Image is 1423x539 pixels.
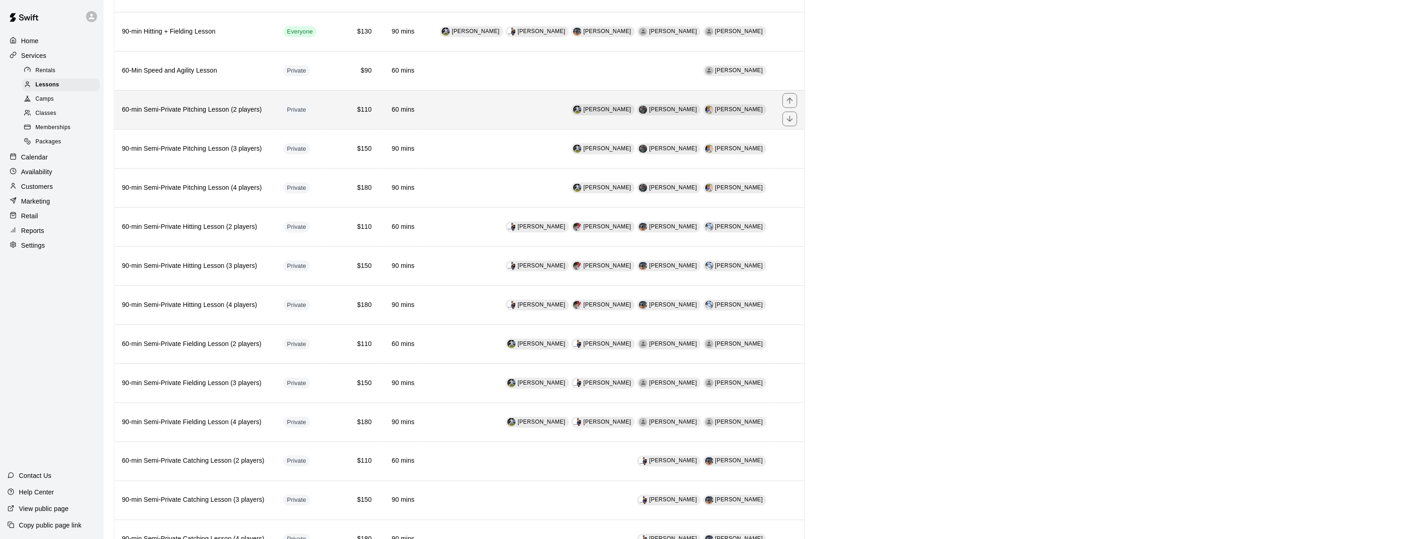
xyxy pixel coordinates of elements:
[715,262,763,269] span: [PERSON_NAME]
[283,262,310,271] span: Private
[649,28,697,34] span: [PERSON_NAME]
[507,223,516,231] div: Phillip Jankulovski
[283,65,310,76] div: This service is hidden, and can only be accessed via a direct link
[333,105,372,115] h6: $110
[649,419,697,425] span: [PERSON_NAME]
[22,107,100,120] div: Classes
[705,145,714,153] img: Liam Devine
[19,504,69,513] p: View public page
[386,378,415,388] h6: 90 mins
[386,222,415,232] h6: 60 mins
[283,496,310,505] span: Private
[21,241,45,250] p: Settings
[7,194,96,208] a: Marketing
[122,27,269,37] h6: 90-min Hitting + Fielding Lesson
[639,496,647,505] img: Phillip Jankulovski
[7,224,96,238] div: Reports
[705,457,714,465] div: Josh Cossitt
[386,105,415,115] h6: 60 mins
[518,223,565,230] span: [PERSON_NAME]
[583,419,631,425] span: [PERSON_NAME]
[283,379,310,388] span: Private
[283,378,310,389] div: This service is hidden, and can only be accessed via a direct link
[7,150,96,164] div: Calendar
[639,28,647,36] div: Clark Heimbecker
[21,51,46,60] p: Services
[573,145,582,153] div: Rylan Pranger
[7,165,96,179] a: Availability
[507,379,516,387] div: Rylan Pranger
[122,144,269,154] h6: 90-min Semi-Private Pitching Lesson (3 players)
[573,340,582,348] img: Phillip Jankulovski
[639,457,647,465] img: Phillip Jankulovski
[715,223,763,230] span: [PERSON_NAME]
[122,456,269,466] h6: 60-min Semi-Private Catching Lesson (2 players)
[639,301,647,309] img: Josh Cossitt
[7,180,96,193] div: Customers
[715,145,763,152] span: [PERSON_NAME]
[283,456,310,467] div: This service is hidden, and can only be accessed via a direct link
[573,418,582,426] img: Phillip Jankulovski
[283,221,310,233] div: This service is hidden, and can only be accessed via a direct link
[35,66,56,75] span: Rentals
[639,262,647,270] img: Josh Cossitt
[386,300,415,310] h6: 90 mins
[333,417,372,427] h6: $180
[7,49,96,62] a: Services
[573,28,582,36] img: Josh Cossitt
[715,497,763,503] span: [PERSON_NAME]
[705,184,714,192] div: Liam Devine
[122,105,269,115] h6: 60-min Semi-Private Pitching Lesson (2 players)
[333,222,372,232] h6: $110
[283,106,310,114] span: Private
[283,184,310,193] span: Private
[122,222,269,232] h6: 60-min Semi-Private Hitting Lesson (2 players)
[386,27,415,37] h6: 90 mins
[122,417,269,427] h6: 90-min Semi-Private Fielding Lesson (4 players)
[705,28,714,36] div: Raymund Gloria
[283,339,310,350] div: This service is hidden, and can only be accessed via a direct link
[639,106,647,114] div: Grayden Stauffer
[283,340,310,349] span: Private
[386,456,415,466] h6: 60 mins
[705,67,714,75] div: Bruce Ysselstein
[333,27,372,37] h6: $130
[583,262,631,269] span: [PERSON_NAME]
[35,109,56,118] span: Classes
[333,456,372,466] h6: $110
[518,301,565,308] span: [PERSON_NAME]
[705,379,714,387] div: Raymund Gloria
[583,106,631,113] span: [PERSON_NAME]
[649,380,697,386] span: [PERSON_NAME]
[573,379,582,387] img: Phillip Jankulovski
[22,78,104,92] a: Lessons
[21,211,38,221] p: Retail
[283,28,317,36] span: Everyone
[583,301,631,308] span: [PERSON_NAME]
[35,137,61,147] span: Packages
[705,496,714,505] img: Josh Cossitt
[333,495,372,505] h6: $150
[705,301,714,309] img: Andy Leader
[639,184,647,192] img: Grayden Stauffer
[333,183,372,193] h6: $180
[333,339,372,349] h6: $110
[283,457,310,466] span: Private
[507,340,516,348] div: Rylan Pranger
[573,106,582,114] img: Rylan Pranger
[639,145,647,153] div: Grayden Stauffer
[573,301,582,309] img: Jeremy Ware
[705,262,714,270] img: Andy Leader
[283,145,310,153] span: Private
[21,36,39,45] p: Home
